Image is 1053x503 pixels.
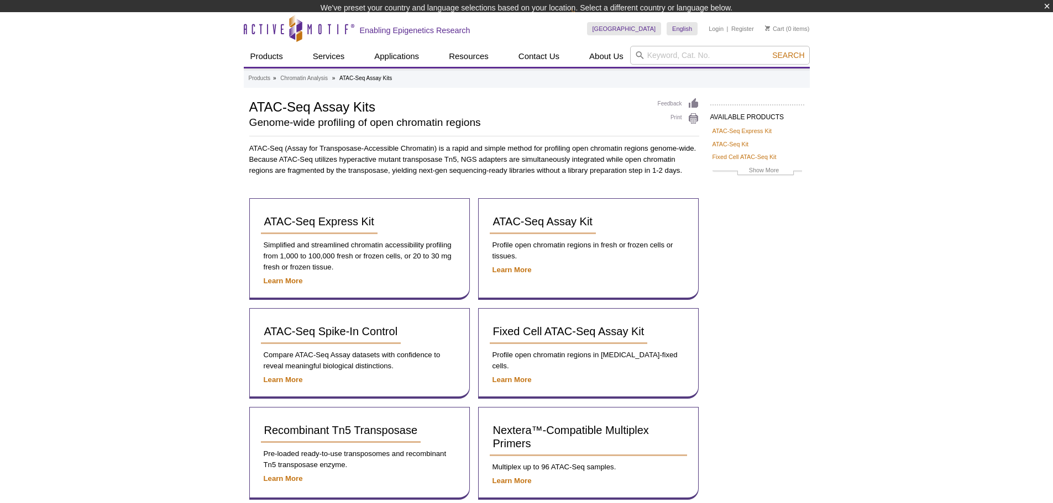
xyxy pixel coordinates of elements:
span: ATAC-Seq Spike-In Control [264,325,398,337]
a: ATAC-Seq Express Kit [261,210,378,234]
a: ATAC-Seq Express Kit [713,126,772,136]
a: Learn More [264,277,303,285]
a: Learn More [264,375,303,384]
li: ATAC-Seq Assay Kits [339,75,392,81]
a: ATAC-Seq Kit [713,139,749,149]
p: Compare ATAC-Seq Assay datasets with confidence to reveal meaningful biological distinctions. [261,350,458,372]
a: English [667,22,698,35]
button: Search [769,50,808,60]
p: Profile open chromatin regions in [MEDICAL_DATA]-fixed cells. [490,350,687,372]
span: Search [772,51,804,60]
span: Fixed Cell ATAC-Seq Assay Kit [493,325,645,337]
p: Pre-loaded ready-to-use transposomes and recombinant Tn5 transposase enzyme. [261,448,458,470]
a: Nextera™-Compatible Multiplex Primers [490,419,687,456]
h1: ATAC-Seq Assay Kits [249,98,647,114]
li: | [727,22,729,35]
a: Print [658,113,699,125]
a: About Us [583,46,630,67]
p: Simplified and streamlined chromatin accessibility profiling from 1,000 to 100,000 fresh or froze... [261,240,458,273]
a: [GEOGRAPHIC_DATA] [587,22,662,35]
a: Applications [368,46,426,67]
h2: Genome-wide profiling of open chromatin regions [249,118,647,128]
a: Services [306,46,352,67]
img: Your Cart [765,25,770,31]
a: Learn More [264,474,303,483]
p: Multiplex up to 96 ATAC-Seq samples. [490,462,687,473]
li: » [332,75,336,81]
h2: AVAILABLE PRODUCTS [710,104,804,124]
a: Learn More [493,476,532,485]
a: ATAC-Seq Assay Kit [490,210,596,234]
img: Change Here [571,8,600,34]
li: » [273,75,276,81]
a: Products [249,73,270,83]
span: ATAC-Seq Assay Kit [493,215,593,227]
h2: Enabling Epigenetics Research [360,25,470,35]
a: Learn More [493,266,532,274]
li: (0 items) [765,22,810,35]
span: Nextera™-Compatible Multiplex Primers [493,424,649,449]
p: Profile open chromatin regions in fresh or frozen cells or tissues. [490,240,687,262]
a: Register [731,25,754,33]
a: Login [709,25,724,33]
a: Recombinant Tn5 Transposase [261,419,421,443]
a: ATAC-Seq Spike-In Control [261,320,401,344]
span: ATAC-Seq Express Kit [264,215,374,227]
a: Contact Us [512,46,566,67]
input: Keyword, Cat. No. [630,46,810,65]
a: Fixed Cell ATAC-Seq Kit [713,152,777,162]
a: Products [244,46,290,67]
a: Show More [713,165,802,178]
a: Cart [765,25,784,33]
span: Recombinant Tn5 Transposase [264,424,418,436]
a: Fixed Cell ATAC-Seq Assay Kit [490,320,648,344]
p: ATAC-Seq (Assay for Transposase-Accessible Chromatin) is a rapid and simple method for profiling ... [249,143,699,176]
a: Resources [442,46,495,67]
a: Feedback [658,98,699,110]
a: Learn More [493,375,532,384]
a: Chromatin Analysis [280,73,328,83]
